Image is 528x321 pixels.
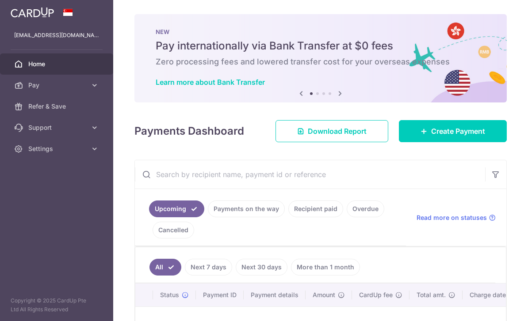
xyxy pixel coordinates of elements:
h5: Pay internationally via Bank Transfer at $0 fees [156,39,486,53]
img: Bank transfer banner [134,14,507,102]
a: Upcoming [149,200,204,217]
p: [EMAIL_ADDRESS][DOMAIN_NAME] [14,31,99,40]
span: Refer & Save [28,102,87,111]
span: Read more on statuses [417,213,487,222]
th: Payment details [244,283,306,306]
th: Payment ID [196,283,244,306]
span: Pay [28,81,87,90]
a: Learn more about Bank Transfer [156,78,265,87]
span: Create Payment [431,126,485,136]
a: Recipient paid [288,200,343,217]
span: Amount [313,291,335,299]
a: Cancelled [153,222,194,238]
img: CardUp [11,7,54,18]
span: Status [160,291,179,299]
span: Support [28,123,87,132]
a: Next 7 days [185,259,232,276]
a: Read more on statuses [417,213,496,222]
a: All [149,259,181,276]
a: Download Report [275,120,388,142]
p: NEW [156,28,486,35]
input: Search by recipient name, payment id or reference [135,160,485,189]
span: Settings [28,144,87,153]
span: Total amt. [417,291,446,299]
span: Home [28,60,87,68]
a: Payments on the way [208,200,285,217]
a: Next 30 days [236,259,287,276]
h4: Payments Dashboard [134,123,244,139]
a: Overdue [347,200,384,217]
span: Charge date [470,291,506,299]
span: CardUp fee [359,291,393,299]
a: Create Payment [399,120,507,142]
a: More than 1 month [291,259,360,276]
h6: Zero processing fees and lowered transfer cost for your overseas expenses [156,57,486,67]
span: Download Report [308,126,367,136]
